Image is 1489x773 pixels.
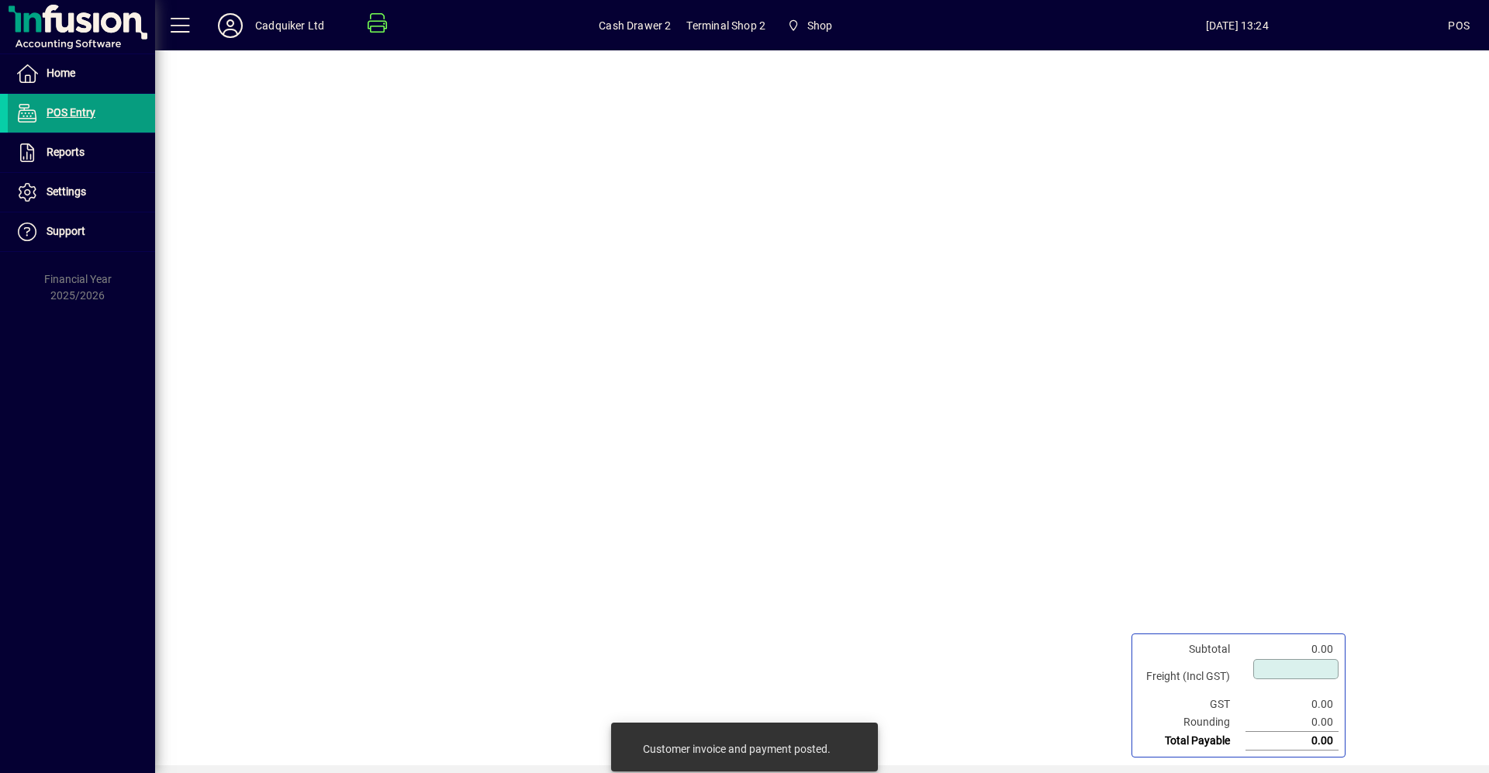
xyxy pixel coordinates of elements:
div: Cadquiker Ltd [255,13,324,38]
span: Terminal Shop 2 [686,13,765,38]
td: Total Payable [1138,732,1245,751]
a: Support [8,212,155,251]
a: Settings [8,173,155,212]
span: Shop [807,13,833,38]
td: GST [1138,695,1245,713]
a: Home [8,54,155,93]
button: Profile [206,12,255,40]
span: Support [47,225,85,237]
td: Subtotal [1138,640,1245,658]
span: POS Entry [47,106,95,119]
span: Cash Drawer 2 [599,13,671,38]
td: 0.00 [1245,713,1339,732]
td: Rounding [1138,713,1245,732]
span: Reports [47,146,85,158]
span: Shop [781,12,838,40]
span: Settings [47,185,86,198]
span: Home [47,67,75,79]
span: [DATE] 13:24 [1026,13,1448,38]
div: POS [1448,13,1470,38]
td: Freight (Incl GST) [1138,658,1245,695]
td: 0.00 [1245,732,1339,751]
td: 0.00 [1245,640,1339,658]
td: 0.00 [1245,695,1339,713]
div: Customer invoice and payment posted. [643,741,831,757]
a: Reports [8,133,155,172]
